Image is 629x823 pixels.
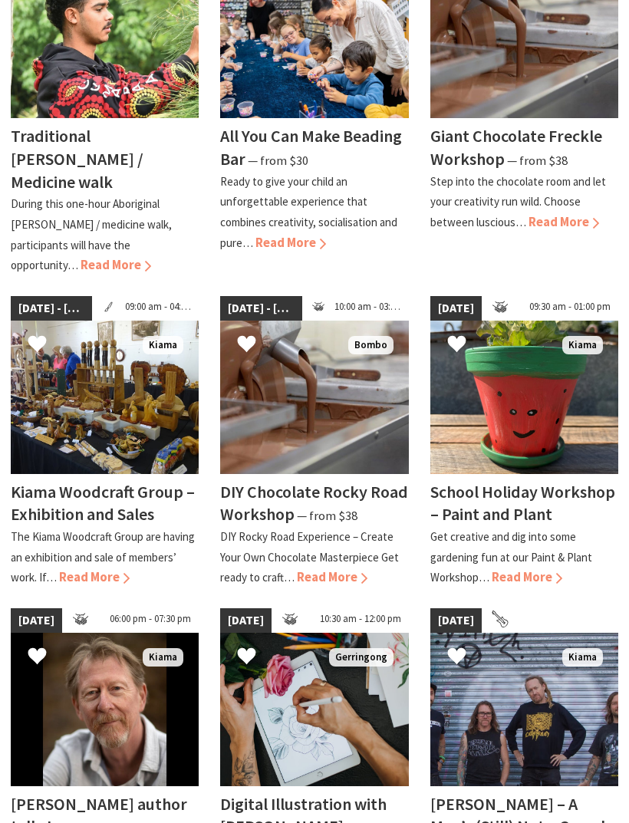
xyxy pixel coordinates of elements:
span: [DATE] - [DATE] [11,296,92,321]
h4: Kiama Woodcraft Group – Exhibition and Sales [11,481,195,525]
span: [DATE] [11,608,62,633]
span: Kiama [562,648,603,667]
span: Read More [59,569,130,585]
span: [DATE] [430,296,482,321]
span: 10:30 am - 12:00 pm [312,608,409,633]
h4: School Holiday Workshop – Paint and Plant [430,481,615,525]
span: Read More [81,257,151,273]
p: During this one-hour Aboriginal [PERSON_NAME] / medicine walk, participants will have the opportu... [11,196,172,272]
img: Frenzel Rhomb Kiama Pavilion Saturday 4th October [430,633,618,786]
p: DIY Rocky Road Experience – Create Your Own Chocolate Masterpiece Get ready to craft… [220,529,399,584]
span: ⁠— from $38 [507,153,568,169]
a: [DATE] - [DATE] 10:00 am - 03:45 pm Chocolate Production. The Treat Factory Bombo DIY Chocolate R... [220,296,408,588]
span: 09:30 am - 01:00 pm [522,296,618,321]
p: Ready to give your child an unforgettable experience that combines creativity, socialisation and ... [220,174,397,250]
h4: Traditional [PERSON_NAME] / Medicine walk [11,125,143,192]
h4: Giant Chocolate Freckle Workshop [430,125,602,170]
img: Woman's hands sketching an illustration of a rose on an iPad with a digital stylus [220,633,408,786]
img: Plant & Pot [430,321,618,474]
a: [DATE] 09:30 am - 01:00 pm Plant & Pot Kiama School Holiday Workshop – Paint and Plant Get creati... [430,296,618,588]
button: Click to Favourite Chris Hammer author talk: Legacy [12,631,62,684]
h4: DIY Chocolate Rocky Road Workshop [220,481,408,525]
span: Bombo [348,336,394,355]
span: Read More [297,569,367,585]
span: 06:00 pm - 07:30 pm [102,608,199,633]
img: The wonders of wood [11,321,199,474]
span: [DATE] [430,608,482,633]
span: ⁠— from $38 [297,508,357,524]
span: [DATE] [220,608,272,633]
span: 09:00 am - 04:00 pm [117,296,199,321]
span: Read More [492,569,562,585]
span: 10:00 am - 03:45 pm [327,296,408,321]
p: Get creative and dig into some gardening fun at our Paint & Plant Workshop… [430,529,592,584]
button: Click to Favourite Digital Illustration with Daniela Franza [222,631,272,684]
span: ⁠— from $30 [248,153,308,169]
button: Click to Favourite Frenzal Rhomb – A Man’s (Still) Not a Camel – 25th-ish Anniversary Tour [432,631,482,684]
button: Click to Favourite Kiama Woodcraft Group – Exhibition and Sales [12,319,62,372]
a: [DATE] - [DATE] 09:00 am - 04:00 pm The wonders of wood Kiama Kiama Woodcraft Group – Exhibition ... [11,296,199,588]
h4: All You Can Make Beading Bar [220,125,402,170]
p: Step into the chocolate room and let your creativity run wild. Choose between luscious… [430,174,606,229]
span: Kiama [143,336,183,355]
img: Chocolate Production. The Treat Factory [220,321,408,474]
button: Click to Favourite DIY Chocolate Rocky Road Workshop [222,319,272,372]
span: Gerringong [329,648,394,667]
span: Read More [255,235,326,251]
img: Man wearing a beige shirt, with short dark blonde hair and a beard [11,633,199,786]
span: Read More [529,214,599,230]
span: [DATE] - [DATE] [220,296,301,321]
span: Kiama [562,336,603,355]
span: Kiama [143,648,183,667]
button: Click to Favourite School Holiday Workshop – Paint and Plant [432,319,482,372]
p: The Kiama Woodcraft Group are having an exhibition and sale of members’ work. If… [11,529,195,584]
